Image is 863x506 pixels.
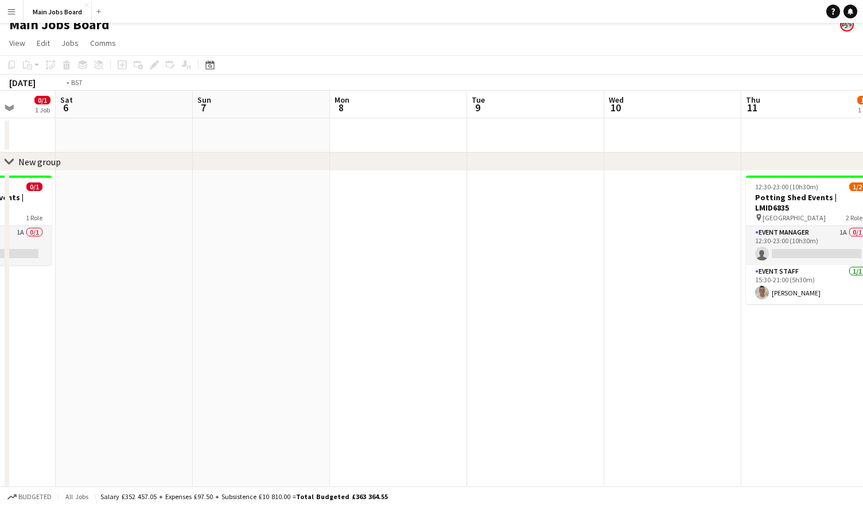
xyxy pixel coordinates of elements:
span: Thu [746,95,760,105]
span: 0/1 [26,182,42,191]
span: Edit [37,38,50,48]
span: 8 [333,101,349,114]
a: Edit [32,36,55,50]
span: Total Budgeted £363 364.55 [296,492,388,501]
span: 0/1 [34,96,50,104]
a: Jobs [57,36,83,50]
div: New group [18,156,61,168]
button: Budgeted [6,491,53,503]
span: Sat [60,95,73,105]
span: Tue [472,95,485,105]
span: All jobs [63,492,91,501]
span: Sun [197,95,211,105]
span: 11 [744,101,760,114]
div: 1 Job [35,106,50,114]
h1: Main Jobs Board [9,16,110,33]
span: [GEOGRAPHIC_DATA] [763,213,826,222]
div: BST [71,78,83,87]
button: Main Jobs Board [24,1,92,23]
span: Wed [609,95,624,105]
a: View [5,36,30,50]
span: 7 [196,101,211,114]
span: 12:30-23:00 (10h30m) [755,182,818,191]
span: 10 [607,101,624,114]
div: Salary £352 457.05 + Expenses £97.50 + Subsistence £10 810.00 = [100,492,388,501]
span: 1 Role [26,213,42,222]
span: View [9,38,25,48]
span: Mon [335,95,349,105]
span: 9 [470,101,485,114]
span: Comms [90,38,116,48]
span: Budgeted [18,493,52,501]
div: [DATE] [9,77,36,88]
a: Comms [85,36,120,50]
app-user-avatar: Alanya O'Donnell [840,18,854,32]
span: Jobs [61,38,79,48]
span: 6 [59,101,73,114]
